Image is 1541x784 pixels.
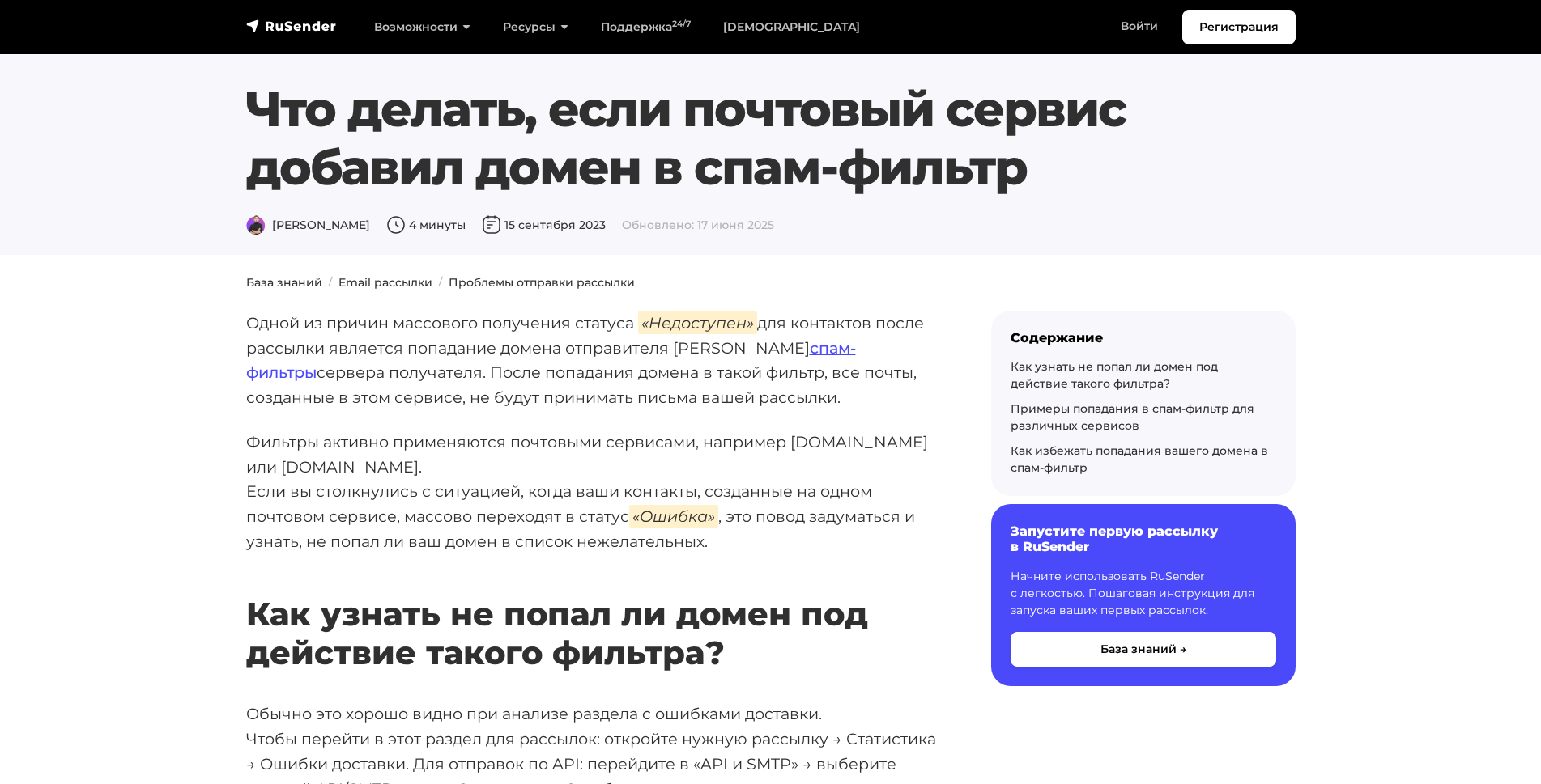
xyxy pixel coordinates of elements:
[1182,10,1296,44] a: Регистрация
[236,274,1305,291] nav: breadcrumb
[338,275,432,290] a: Email рассылки
[629,505,718,528] em: «Ошибка»
[1011,443,1268,475] a: Как избежать попадания вашего домена в спам-фильтр
[482,215,501,235] img: Дата публикации
[246,80,1296,197] h1: Что делать, если почтовый сервис добавил домен в спам-фильтр
[991,504,1296,685] a: Запустите первую рассылку в RuSender Начните использовать RuSender с легкостью. Пошаговая инструк...
[246,275,322,290] a: База знаний
[358,11,487,44] a: Возможности
[386,218,466,232] span: 4 минуты
[246,547,939,672] h2: Как узнать не попал ли домен под действие такого фильтра?
[1011,359,1218,391] a: Как узнать не попал ли домен под действие такого фильтра?
[487,11,585,44] a: Ресурсы
[246,430,939,554] p: Фильтры активно применяются почтовыми сервисами, например [DOMAIN_NAME] или [DOMAIN_NAME]. Если в...
[707,11,876,44] a: [DEMOGRAPHIC_DATA]
[246,311,939,410] p: Одной из причин массового получения статуса для контактов после рассылки является попадание домен...
[449,275,635,290] a: Проблемы отправки рассылки
[672,19,691,29] sup: 24/7
[386,215,406,235] img: Время чтения
[638,311,757,334] em: «Недоступен»
[1011,568,1276,619] p: Начните использовать RuSender с легкостью. Пошаговая инструкция для запуска ваших первых рассылок.
[1011,330,1276,345] div: Содержание
[622,218,774,232] span: Обновлено: 17 июня 2025
[1011,401,1254,433] a: Примеры попадания в спам-фильтр для различных сервисов
[1105,10,1174,43] a: Войти
[1011,632,1276,667] button: База знаний →
[246,18,337,34] img: RuSender
[482,218,606,232] span: 15 сентября 2023
[585,11,707,44] a: Поддержка24/7
[1011,523,1276,554] h6: Запустите первую рассылку в RuSender
[246,218,370,232] span: [PERSON_NAME]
